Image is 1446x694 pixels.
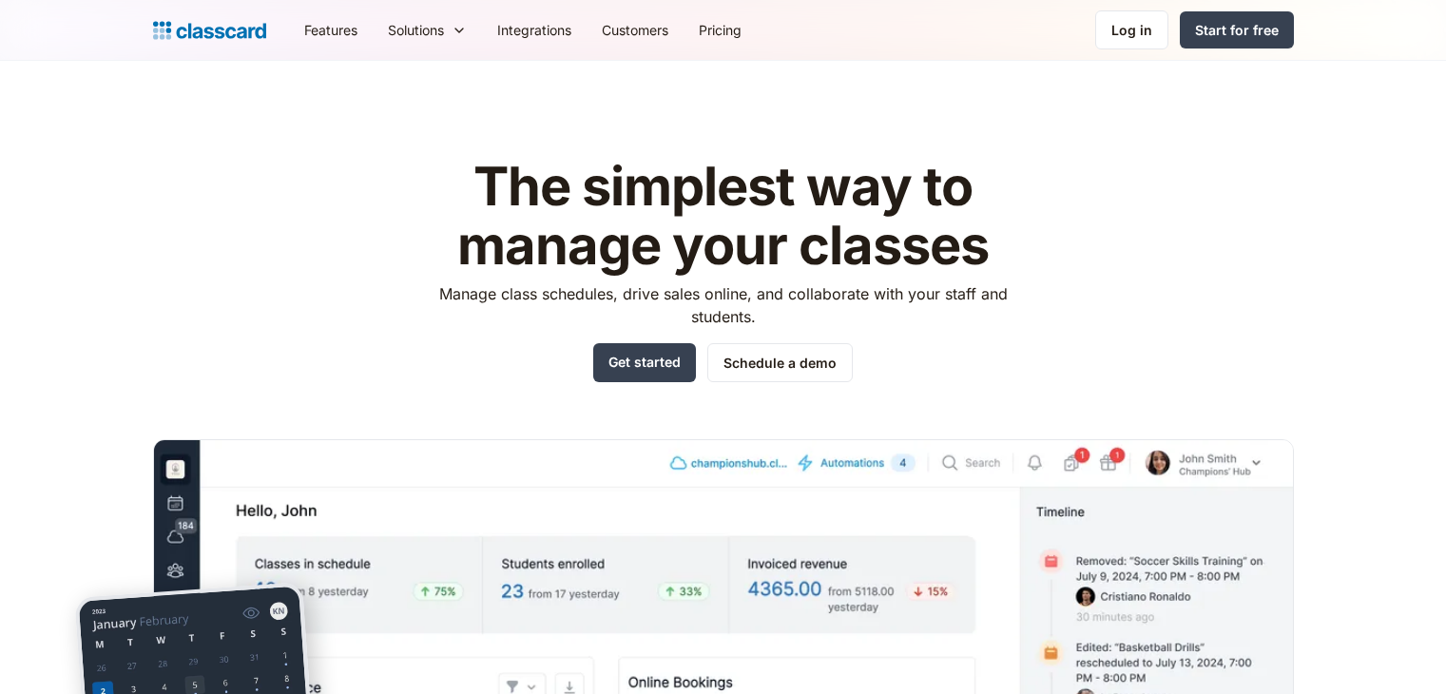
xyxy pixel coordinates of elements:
a: Customers [587,9,684,51]
div: Log in [1111,20,1152,40]
p: Manage class schedules, drive sales online, and collaborate with your staff and students. [421,282,1025,328]
a: Integrations [482,9,587,51]
a: home [153,17,266,44]
a: Schedule a demo [707,343,853,382]
h1: The simplest way to manage your classes [421,158,1025,275]
div: Solutions [373,9,482,51]
a: Start for free [1180,11,1294,48]
a: Log in [1095,10,1168,49]
a: Get started [593,343,696,382]
div: Solutions [388,20,444,40]
a: Features [289,9,373,51]
a: Pricing [684,9,757,51]
div: Start for free [1195,20,1279,40]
